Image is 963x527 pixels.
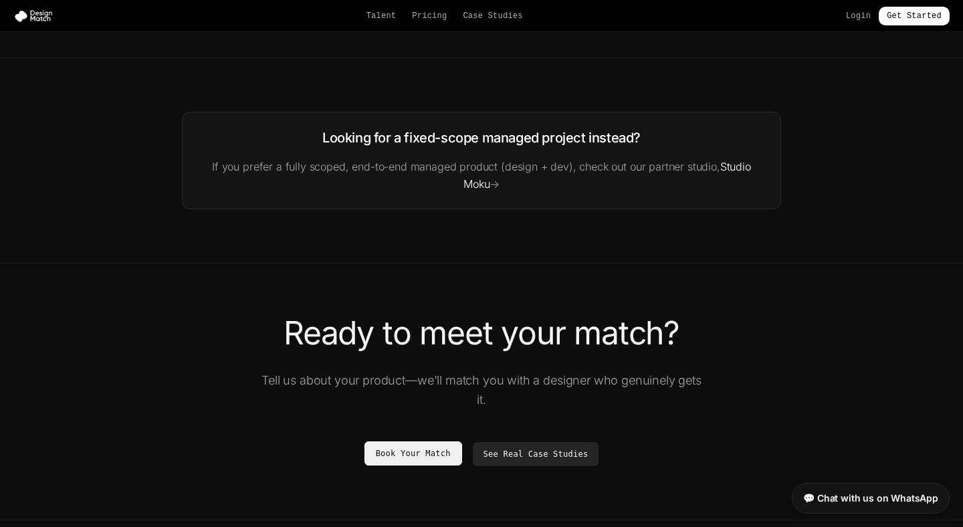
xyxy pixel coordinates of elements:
a: Pricing [412,11,447,21]
a: Case Studies [463,11,522,21]
p: If you prefer a fully scoped, end-to-end managed product (design + dev), check out our partner st... [199,158,764,193]
h2: Ready to meet your match? [107,317,856,349]
img: Design Match [13,9,59,23]
a: Talent [366,11,397,21]
a: Login [846,11,871,21]
a: 💬 Chat with us on WhatsApp [792,483,950,514]
a: Studio Moku [463,160,750,191]
a: Book Your Match [364,441,462,465]
a: Get Started [879,7,950,25]
h3: Looking for a fixed-scope managed project instead? [199,128,764,147]
a: See Real Case Studies [473,442,599,466]
p: Tell us about your product—we'll match you with a designer who genuinely gets it. [257,371,706,410]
